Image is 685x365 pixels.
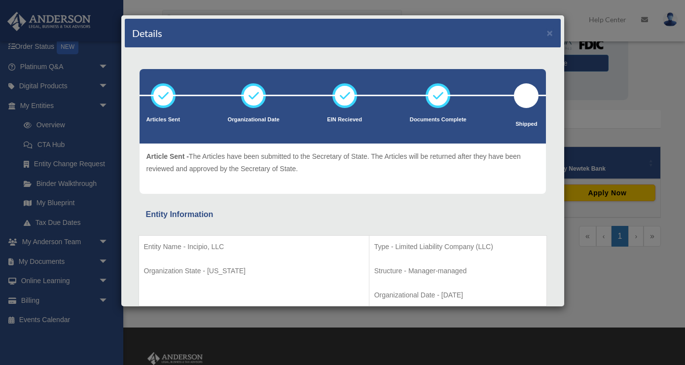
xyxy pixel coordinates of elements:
[228,115,280,125] p: Organizational Date
[514,119,539,129] p: Shipped
[146,208,540,221] div: Entity Information
[132,26,162,40] h4: Details
[374,265,541,277] p: Structure - Manager-managed
[144,265,364,277] p: Organization State - [US_STATE]
[144,241,364,253] p: Entity Name - Incipio, LLC
[374,241,541,253] p: Type - Limited Liability Company (LLC)
[547,28,553,38] button: ×
[410,115,467,125] p: Documents Complete
[146,115,180,125] p: Articles Sent
[327,115,362,125] p: EIN Recieved
[146,152,189,160] span: Article Sent -
[146,150,539,175] p: The Articles have been submitted to the Secretary of State. The Articles will be returned after t...
[374,289,541,301] p: Organizational Date - [DATE]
